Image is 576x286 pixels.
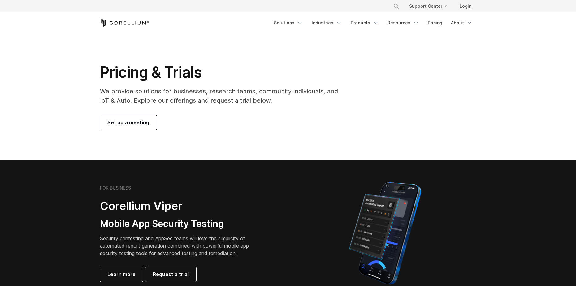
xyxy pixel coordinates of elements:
a: Set up a meeting [100,115,157,130]
a: Resources [384,17,423,28]
h1: Pricing & Trials [100,63,347,82]
span: Set up a meeting [107,119,149,126]
a: Pricing [424,17,446,28]
a: Login [455,1,476,12]
a: About [447,17,476,28]
span: Learn more [107,271,136,278]
a: Products [347,17,383,28]
h2: Corellium Viper [100,199,258,213]
a: Industries [308,17,346,28]
a: Solutions [270,17,307,28]
p: We provide solutions for businesses, research teams, community individuals, and IoT & Auto. Explo... [100,87,347,105]
div: Navigation Menu [386,1,476,12]
p: Security pentesting and AppSec teams will love the simplicity of automated report generation comb... [100,235,258,257]
h6: FOR BUSINESS [100,185,131,191]
a: Learn more [100,267,143,282]
button: Search [391,1,402,12]
a: Corellium Home [100,19,149,27]
a: Support Center [404,1,452,12]
div: Navigation Menu [270,17,476,28]
span: Request a trial [153,271,189,278]
a: Request a trial [145,267,196,282]
h3: Mobile App Security Testing [100,218,258,230]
